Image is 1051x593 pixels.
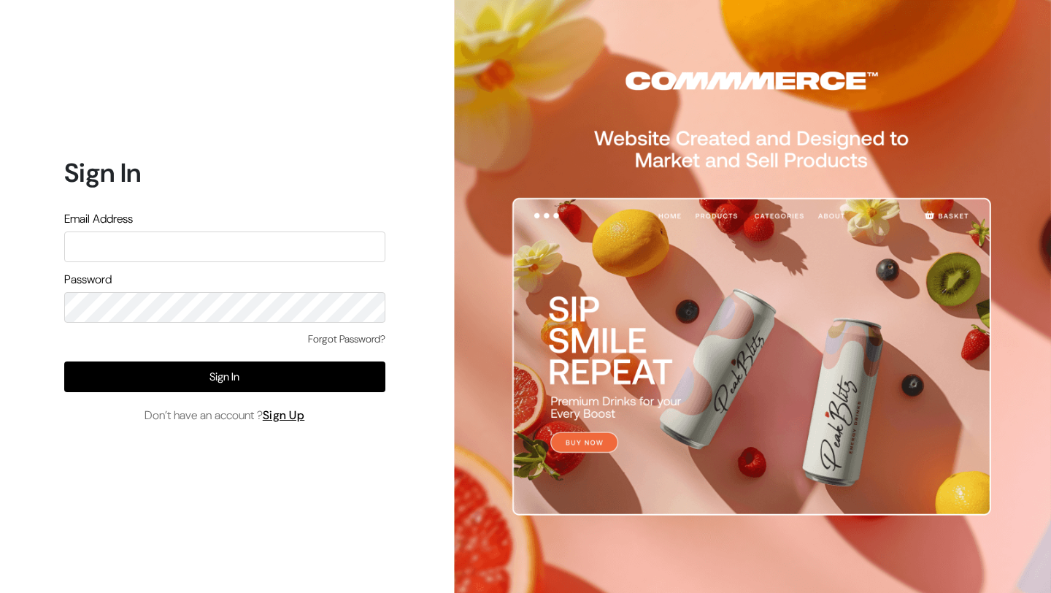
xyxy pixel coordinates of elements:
a: Sign Up [263,408,305,423]
h1: Sign In [64,157,385,188]
label: Password [64,271,112,288]
a: Forgot Password? [308,332,385,347]
span: Don’t have an account ? [145,407,305,424]
label: Email Address [64,210,133,228]
button: Sign In [64,361,385,392]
